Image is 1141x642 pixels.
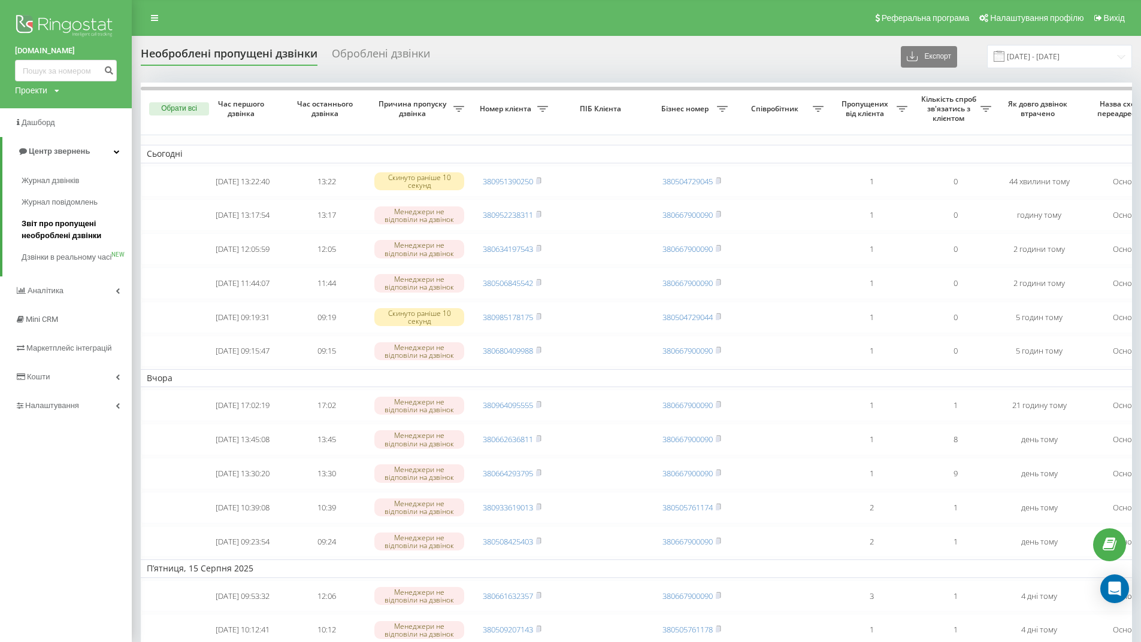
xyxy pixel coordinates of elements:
[913,580,997,612] td: 1
[374,397,464,415] div: Менеджери не відповіли на дзвінок
[201,390,285,421] td: [DATE] 17:02:19
[22,191,132,213] a: Журнал повідомлень
[483,468,533,479] a: 380664293795
[201,458,285,489] td: [DATE] 13:30:20
[201,492,285,524] td: [DATE] 10:39:08
[830,166,913,197] td: 1
[662,400,713,410] a: 380667900090
[1007,99,1072,118] span: Як довго дзвінок втрачено
[913,390,997,421] td: 1
[564,104,640,114] span: ПІБ Клієнта
[997,302,1081,333] td: 5 годин тому
[201,302,285,333] td: [DATE] 09:19:31
[913,526,997,558] td: 1
[483,502,533,513] a: 380933619013
[374,308,464,326] div: Скинуто раніше 10 секунд
[285,492,368,524] td: 10:39
[662,624,713,635] a: 380505761178
[830,233,913,265] td: 1
[997,336,1081,367] td: 5 годин тому
[830,424,913,455] td: 1
[913,166,997,197] td: 0
[913,458,997,489] td: 9
[913,492,997,524] td: 1
[913,199,997,231] td: 0
[662,312,713,322] a: 380504729044
[285,526,368,558] td: 09:24
[374,587,464,605] div: Менеджери не відповіли на дзвінок
[201,526,285,558] td: [DATE] 09:23:54
[830,302,913,333] td: 1
[990,13,1084,23] span: Налаштування профілю
[483,312,533,322] a: 380985178175
[285,424,368,455] td: 13:45
[285,390,368,421] td: 17:02
[662,468,713,479] a: 380667900090
[15,84,47,96] div: Проекти
[22,218,126,242] span: Звіт про пропущені необроблені дзвінки
[997,580,1081,612] td: 4 дні тому
[26,343,112,352] span: Маркетплейс інтеграцій
[662,278,713,288] a: 380667900090
[1104,13,1125,23] span: Вихід
[830,390,913,421] td: 1
[997,390,1081,421] td: 21 годину тому
[26,315,58,324] span: Mini CRM
[285,336,368,367] td: 09:15
[1100,574,1129,603] div: Open Intercom Messenger
[997,199,1081,231] td: годину тому
[285,166,368,197] td: 13:22
[2,137,132,166] a: Центр звернень
[913,336,997,367] td: 0
[22,196,98,208] span: Журнал повідомлень
[919,95,980,123] span: Кількість спроб зв'язатись з клієнтом
[285,458,368,489] td: 13:30
[483,591,533,601] a: 380661632357
[997,233,1081,265] td: 2 години тому
[662,502,713,513] a: 380505761174
[285,233,368,265] td: 12:05
[997,458,1081,489] td: день тому
[285,199,368,231] td: 13:17
[141,47,317,66] div: Необроблені пропущені дзвінки
[374,172,464,190] div: Скинуто раніше 10 секунд
[830,580,913,612] td: 3
[15,12,117,42] img: Ringostat logo
[374,498,464,516] div: Менеджери не відповіли на дзвінок
[15,60,117,81] input: Пошук за номером
[662,536,713,547] a: 380667900090
[29,147,90,156] span: Центр звернень
[483,434,533,445] a: 380662636811
[830,458,913,489] td: 1
[22,251,111,263] span: Дзвінки в реальному часі
[27,372,50,381] span: Кошти
[28,286,63,295] span: Аналiтика
[483,244,533,254] a: 380634197543
[285,580,368,612] td: 12:06
[332,47,430,66] div: Оброблені дзвінки
[662,244,713,254] a: 380667900090
[201,199,285,231] td: [DATE] 13:17:54
[830,267,913,299] td: 1
[913,233,997,265] td: 0
[483,176,533,187] a: 380951390250
[656,104,717,114] span: Бізнес номер
[285,302,368,333] td: 09:19
[22,213,132,247] a: Звіт про пропущені необроблені дзвінки
[662,345,713,356] a: 380667900090
[882,13,970,23] span: Реферальна програма
[997,424,1081,455] td: день тому
[22,170,132,191] a: Журнал дзвінків
[15,45,117,57] a: [DOMAIN_NAME]
[201,233,285,265] td: [DATE] 12:05:59
[22,247,132,268] a: Дзвінки в реальному часіNEW
[997,267,1081,299] td: 2 години тому
[374,533,464,550] div: Менеджери не відповіли на дзвінок
[201,424,285,455] td: [DATE] 13:45:08
[483,624,533,635] a: 380509207143
[374,206,464,224] div: Менеджери не відповіли на дзвінок
[374,99,453,118] span: Причина пропуску дзвінка
[830,492,913,524] td: 2
[476,104,537,114] span: Номер клієнта
[22,118,55,127] span: Дашборд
